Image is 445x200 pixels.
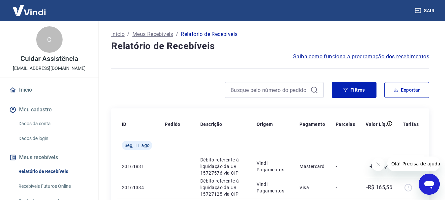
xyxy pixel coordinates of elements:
[4,5,55,10] span: Olá! Precisa de ajuda?
[366,121,387,128] p: Valor Líq.
[332,82,376,98] button: Filtros
[336,184,355,191] p: -
[16,165,91,178] a: Relatório de Recebíveis
[125,142,150,149] span: Seg, 11 ago
[366,184,392,191] p: -R$ 165,56
[16,117,91,130] a: Dados da conta
[200,121,222,128] p: Descrição
[8,150,91,165] button: Meus recebíveis
[122,184,154,191] p: 20161334
[111,30,125,38] a: Início
[111,40,429,53] h4: Relatório de Recebíveis
[13,65,86,72] p: [EMAIL_ADDRESS][DOMAIN_NAME]
[336,121,355,128] p: Parcelas
[132,30,173,38] a: Meus Recebíveis
[181,30,237,38] p: Relatório de Recebíveis
[336,163,355,170] p: -
[122,163,154,170] p: 20161831
[8,83,91,97] a: Início
[370,162,393,170] p: -R$ 94,45
[419,174,440,195] iframe: Botão para abrir a janela de mensagens
[403,121,419,128] p: Tarifas
[20,55,78,62] p: Cuidar Assistência
[231,85,308,95] input: Busque pelo número do pedido
[16,132,91,145] a: Dados de login
[299,163,325,170] p: Mastercard
[36,26,63,53] div: C
[387,157,440,171] iframe: Mensagem da empresa
[384,82,429,98] button: Exportar
[257,181,289,194] p: Vindi Pagamentos
[122,121,126,128] p: ID
[127,30,129,38] p: /
[257,121,273,128] p: Origem
[200,157,246,176] p: Débito referente à liquidação da UR 15727576 via CIP
[165,121,180,128] p: Pedido
[299,121,325,128] p: Pagamento
[16,180,91,193] a: Recebíveis Futuros Online
[176,30,178,38] p: /
[257,160,289,173] p: Vindi Pagamentos
[413,5,437,17] button: Sair
[293,53,429,61] a: Saiba como funciona a programação dos recebimentos
[8,0,51,20] img: Vindi
[299,184,325,191] p: Visa
[200,178,246,197] p: Débito referente à liquidação da UR 15727125 via CIP
[8,102,91,117] button: Meu cadastro
[372,158,385,171] iframe: Fechar mensagem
